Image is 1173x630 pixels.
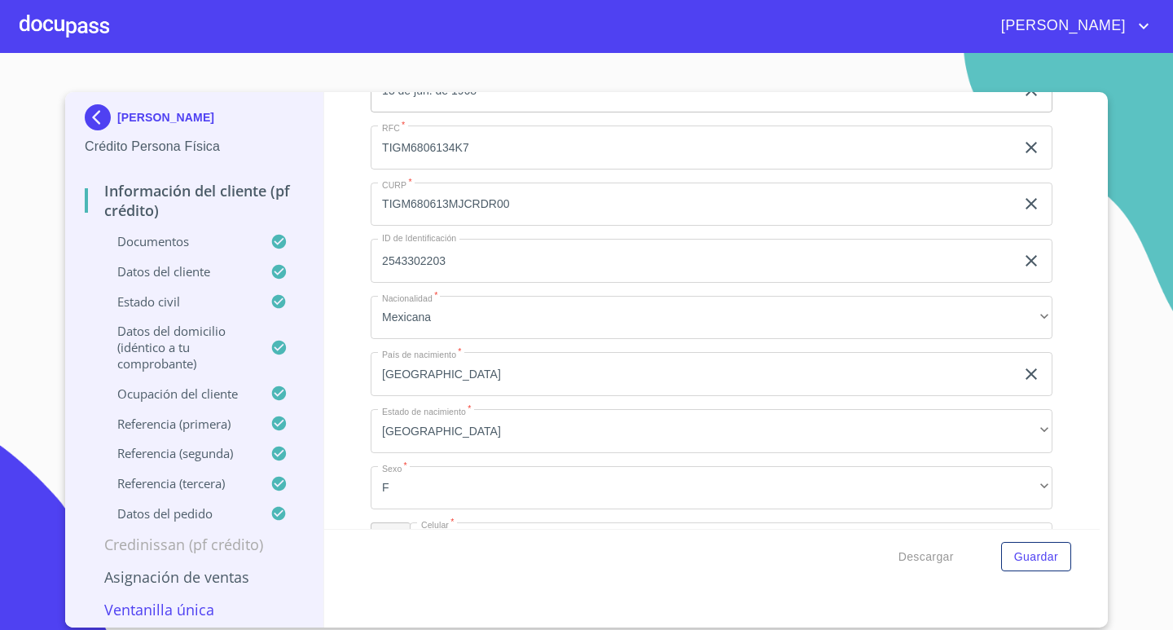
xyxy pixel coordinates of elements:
[85,567,304,587] p: Asignación de Ventas
[989,13,1134,39] span: [PERSON_NAME]
[371,296,1052,340] div: Mexicana
[85,137,304,156] p: Crédito Persona Física
[892,542,960,572] button: Descargar
[1021,251,1041,271] button: clear input
[85,416,270,432] p: Referencia (primera)
[117,111,214,124] p: [PERSON_NAME]
[371,466,1052,510] div: F
[85,535,304,554] p: Credinissan (PF crédito)
[85,293,270,310] p: Estado Civil
[85,323,270,372] p: Datos del domicilio (idéntico a tu comprobante)
[1021,138,1041,157] button: clear input
[85,181,304,220] p: Información del cliente (PF crédito)
[85,263,270,280] p: Datos del cliente
[85,445,270,461] p: Referencia (segunda)
[1021,194,1041,214] button: clear input
[85,233,270,249] p: Documentos
[1001,542,1071,572] button: Guardar
[85,104,117,130] img: Docupass spot blue
[898,547,954,567] span: Descargar
[1014,547,1058,567] span: Guardar
[1021,364,1041,384] button: clear input
[989,13,1153,39] button: account of current user
[85,385,270,402] p: Ocupación del Cliente
[85,475,270,491] p: Referencia (tercera)
[85,600,304,619] p: Ventanilla única
[85,505,270,522] p: Datos del pedido
[85,104,304,137] div: [PERSON_NAME]
[371,409,1052,453] div: [GEOGRAPHIC_DATA]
